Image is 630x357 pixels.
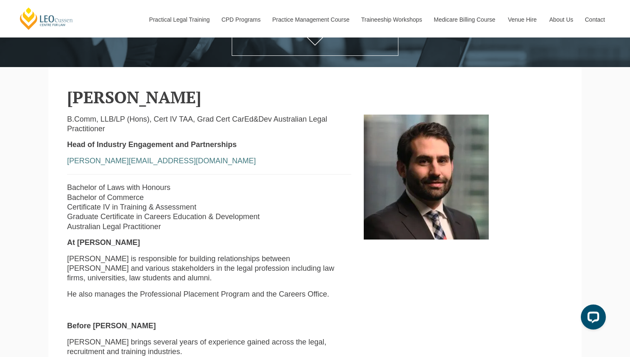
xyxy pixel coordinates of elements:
p: [PERSON_NAME] brings several years of experience gained across the legal, recruitment and trainin... [67,337,351,357]
a: Traineeship Workshops [355,2,427,37]
strong: At [PERSON_NAME] [67,238,140,247]
strong: Before [PERSON_NAME] [67,322,156,330]
p: Bachelor of Laws with Honours Bachelor of Commerce Certificate IV in Training & Assessment Gradua... [67,183,351,232]
h2: [PERSON_NAME] [67,88,563,106]
iframe: LiveChat chat widget [574,301,609,336]
a: [PERSON_NAME] Centre for Law [19,7,74,30]
a: Venue Hire [502,2,543,37]
a: Contact [579,2,611,37]
a: [PERSON_NAME][EMAIL_ADDRESS][DOMAIN_NAME] [67,157,256,165]
p: B.Comm, LLB/LP (Hons), Cert IV TAA, Grad Cert CarEd&Dev Australian Legal Practitioner [67,115,351,134]
p: He also manages the Professional Placement Program and the Careers Office. [67,290,351,299]
a: CPD Programs [215,2,266,37]
a: Medicare Billing Course [427,2,502,37]
a: Practical Legal Training [143,2,215,37]
p: [PERSON_NAME] is responsible for building relationships between [PERSON_NAME] and various stakeho... [67,254,351,283]
strong: Head of Industry Engagement and Partnerships [67,140,237,149]
a: About Us [543,2,579,37]
a: Practice Management Course [266,2,355,37]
